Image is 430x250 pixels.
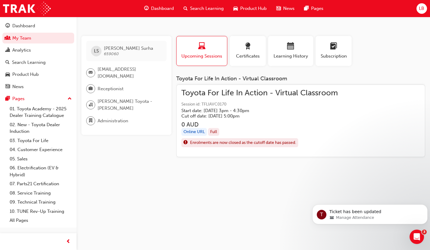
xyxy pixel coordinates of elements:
span: laptop-icon [198,43,205,51]
span: Enrolments are now closed as the cutoff date has passed. [190,139,296,146]
span: [PERSON_NAME] Toyota - [PERSON_NAME] [98,98,162,112]
span: news-icon [5,84,10,90]
a: News [2,81,74,92]
a: 04. Customer Experience [7,145,74,154]
span: search-icon [5,60,10,65]
span: Search Learning [190,5,224,12]
a: Toyota For Life In Action - Virtual ClassroomSession id: TFLIAVC0170Start date: [DATE] 3pm - 4:30... [181,90,420,152]
span: Session id: TFLIAVC0170 [181,101,338,108]
span: [EMAIL_ADDRESS][DOMAIN_NAME] [98,66,162,79]
img: Trak [3,2,51,15]
span: organisation-icon [89,101,93,109]
a: Analytics [2,45,74,56]
span: [PERSON_NAME] Surha [104,46,153,51]
span: Dashboard [151,5,174,12]
div: Toyota For Life In Action - Virtual Classroom [176,76,425,82]
span: Certificates [234,53,261,60]
a: 10. TUNE Rev-Up Training [7,207,74,216]
button: Learning History [268,36,313,66]
span: learningplan-icon [330,43,337,51]
button: Upcoming Sessions [176,36,227,66]
span: prev-icon [66,238,71,246]
span: car-icon [5,72,10,77]
span: pages-icon [5,96,10,102]
span: Product Hub [240,5,267,12]
span: award-icon [244,43,251,51]
div: Pages [12,95,25,102]
span: news-icon [276,5,281,12]
a: My Team [2,33,74,44]
span: Upcoming Sessions [181,53,223,60]
span: Pages [311,5,323,12]
span: calendar-icon [287,43,294,51]
span: guage-icon [144,5,149,12]
span: briefcase-icon [89,85,93,93]
span: Subscription [320,53,347,60]
a: 06. Electrification (EV & Hybrid) [7,163,74,179]
span: 3 [422,230,427,234]
button: Certificates [230,36,266,66]
span: pages-icon [304,5,309,12]
span: people-icon [5,36,10,41]
a: car-iconProduct Hub [229,2,271,15]
span: News [283,5,295,12]
span: Receptionist [98,85,123,92]
span: email-icon [89,69,93,77]
a: 02. New - Toyota Dealer Induction [7,120,74,136]
a: 01. Toyota Academy - 2025 Dealer Training Catalogue [7,104,74,120]
button: LB [416,3,427,14]
div: Analytics [12,47,31,54]
a: 05. Sales [7,154,74,164]
a: 08. Service Training [7,189,74,198]
a: Product Hub [2,69,74,80]
span: Administration [98,118,128,124]
button: Subscription [316,36,352,66]
span: chart-icon [5,48,10,53]
h3: 0 AUD [181,121,338,128]
button: Pages [2,93,74,104]
span: search-icon [183,5,188,12]
span: LB [419,5,424,12]
a: Dashboard [2,20,74,31]
div: Dashboard [12,22,35,29]
a: pages-iconPages [299,2,328,15]
div: Online URL [181,128,207,136]
a: news-iconNews [271,2,299,15]
a: 09. Technical Training [7,198,74,207]
a: All Pages [7,216,74,225]
span: exclaim-icon [183,139,188,147]
h5: Cut off date: [DATE] 5:00pm [181,113,328,119]
div: Product Hub [12,71,39,78]
div: News [12,83,24,90]
div: Search Learning [12,59,46,66]
span: car-icon [233,5,238,12]
a: Search Learning [2,57,74,68]
iframe: Intercom notifications message [310,192,430,234]
button: DashboardMy TeamAnalyticsSearch LearningProduct HubNews [2,19,74,93]
iframe: Intercom live chat [410,230,424,244]
span: LS [94,48,99,55]
div: Full [208,128,219,136]
span: department-icon [89,117,93,125]
span: up-icon [68,95,72,103]
span: Toyota For Life In Action - Virtual Classroom [181,90,338,97]
h5: Start date: [DATE] 3pm - 4:30pm [181,108,328,113]
a: 07. Parts21 Certification [7,179,74,189]
span: Learning History [273,53,309,60]
a: 03. Toyota For Life [7,136,74,145]
span: guage-icon [5,23,10,29]
a: guage-iconDashboard [139,2,179,15]
a: search-iconSearch Learning [179,2,229,15]
span: 659060 [104,51,119,56]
